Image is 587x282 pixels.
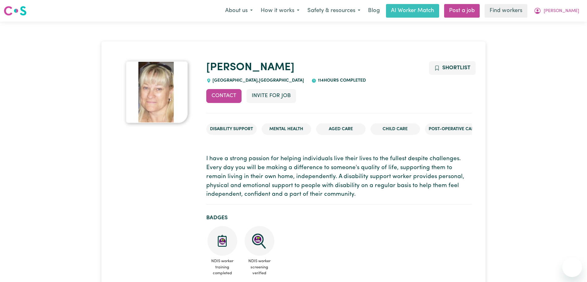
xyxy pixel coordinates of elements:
span: [GEOGRAPHIC_DATA] , [GEOGRAPHIC_DATA] [211,78,304,83]
li: Child care [371,123,420,135]
li: Disability Support [206,123,257,135]
button: About us [221,4,257,17]
button: How it works [257,4,303,17]
a: Donna's profile picture' [115,61,199,123]
li: Aged Care [316,123,366,135]
a: [PERSON_NAME] [206,62,294,73]
img: CS Academy: Introduction to NDIS Worker Training course completed [208,226,237,256]
button: Invite for Job [246,89,296,103]
button: Contact [206,89,242,103]
img: Careseekers logo [4,5,27,16]
span: NDIS worker screening verified [243,256,276,279]
button: My Account [530,4,583,17]
p: I have a strong passion for helping individuals live their lives to the fullest despite challenge... [206,155,472,199]
a: Post a job [444,4,480,18]
span: NDIS worker training completed [206,256,238,279]
img: NDIS Worker Screening Verified [245,226,274,256]
button: Add to shortlist [429,61,476,75]
span: [PERSON_NAME] [544,8,579,15]
span: 114 hours completed [316,78,366,83]
li: Post-operative care [425,123,480,135]
img: Donna [126,61,188,123]
iframe: Button to launch messaging window [562,257,582,277]
a: Careseekers logo [4,4,27,18]
h2: Badges [206,215,472,221]
li: Mental Health [262,123,311,135]
a: AI Worker Match [386,4,439,18]
button: Safety & resources [303,4,364,17]
span: Shortlist [442,65,470,70]
a: Find workers [485,4,527,18]
a: Blog [364,4,383,18]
